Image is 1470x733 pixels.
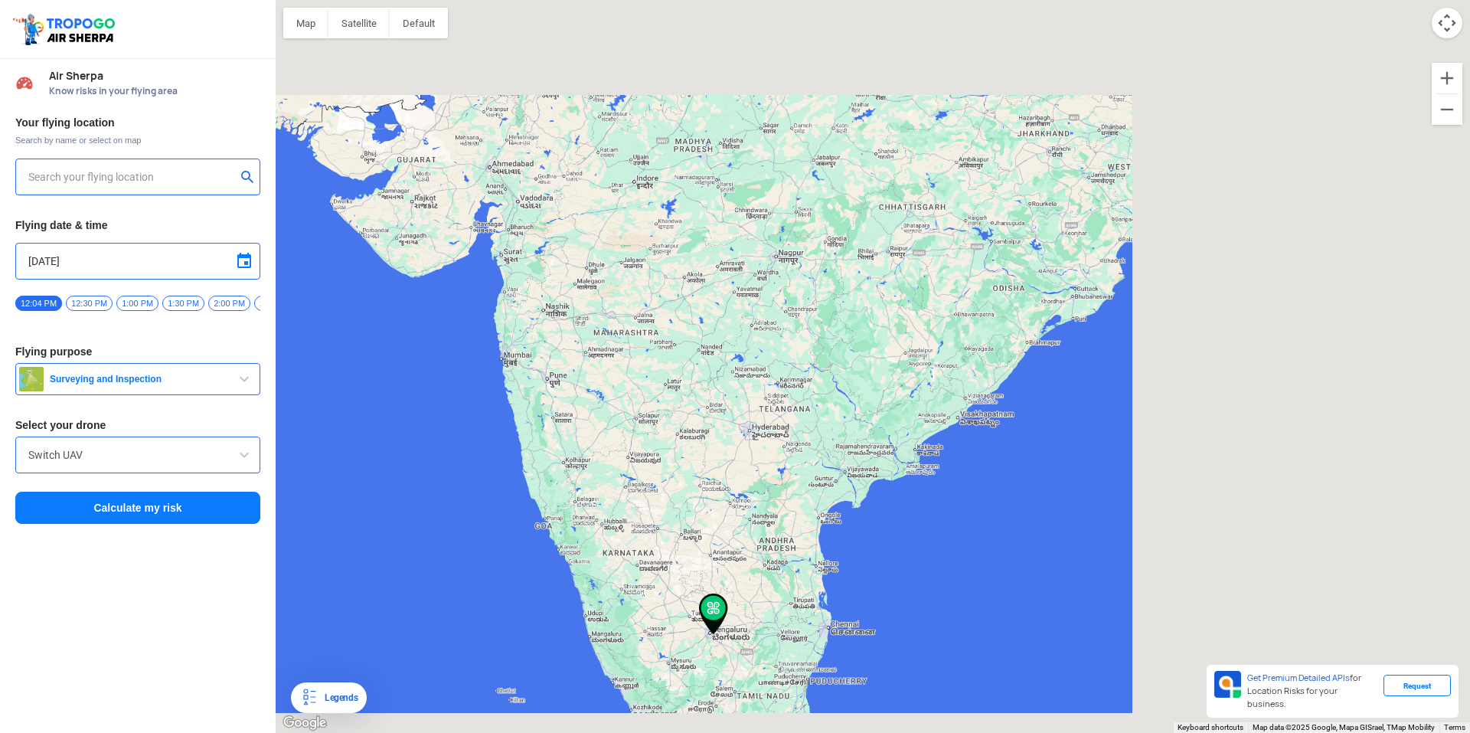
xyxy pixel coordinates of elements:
[208,296,250,311] span: 2:00 PM
[1253,723,1435,731] span: Map data ©2025 Google, Mapa GISrael, TMap Mobility
[254,296,296,311] span: 2:30 PM
[49,85,260,97] span: Know risks in your flying area
[15,134,260,146] span: Search by name or select on map
[19,367,44,391] img: survey.png
[279,713,330,733] a: Open this area in Google Maps (opens a new window)
[300,689,318,707] img: Legends
[66,296,113,311] span: 12:30 PM
[15,363,260,395] button: Surveying and Inspection
[318,689,358,707] div: Legends
[15,346,260,357] h3: Flying purpose
[283,8,328,38] button: Show street map
[15,117,260,128] h3: Your flying location
[328,8,390,38] button: Show satellite imagery
[1383,675,1451,696] div: Request
[28,446,247,464] input: Search by name or Brand
[1178,722,1243,733] button: Keyboard shortcuts
[44,373,235,385] span: Surveying and Inspection
[1432,63,1462,93] button: Zoom in
[162,296,204,311] span: 1:30 PM
[49,70,260,82] span: Air Sherpa
[28,168,236,186] input: Search your flying location
[15,492,260,524] button: Calculate my risk
[15,420,260,430] h3: Select your drone
[15,296,62,311] span: 12:04 PM
[15,220,260,231] h3: Flying date & time
[15,74,34,92] img: Risk Scores
[1247,672,1350,683] span: Get Premium Detailed APIs
[28,252,247,270] input: Select Date
[1214,671,1241,698] img: Premium APIs
[1444,723,1465,731] a: Terms
[1241,671,1383,712] div: for Location Risks for your business.
[116,296,158,311] span: 1:00 PM
[279,713,330,733] img: Google
[1432,94,1462,125] button: Zoom out
[11,11,120,47] img: ic_tgdronemaps.svg
[1432,8,1462,38] button: Map camera controls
